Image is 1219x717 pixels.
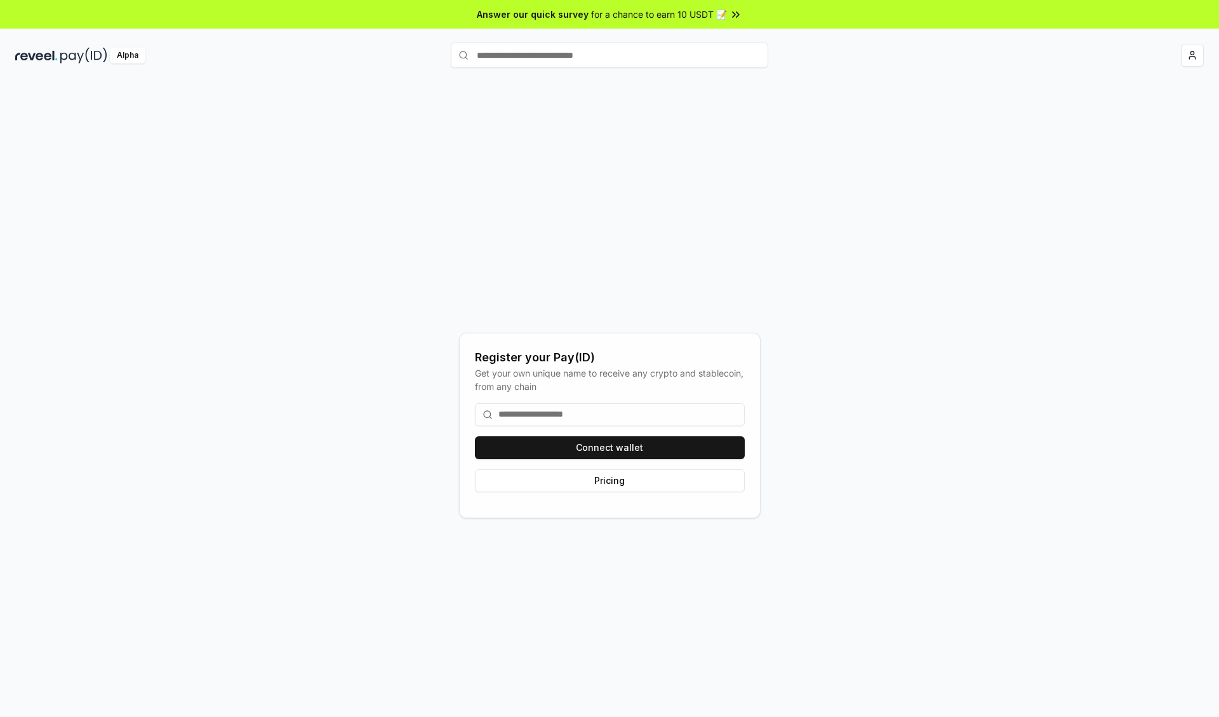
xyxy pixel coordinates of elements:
div: Register your Pay(ID) [475,349,745,366]
div: Get your own unique name to receive any crypto and stablecoin, from any chain [475,366,745,393]
span: Answer our quick survey [477,8,589,21]
button: Pricing [475,469,745,492]
div: Alpha [110,48,145,64]
span: for a chance to earn 10 USDT 📝 [591,8,727,21]
img: pay_id [60,48,107,64]
img: reveel_dark [15,48,58,64]
button: Connect wallet [475,436,745,459]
